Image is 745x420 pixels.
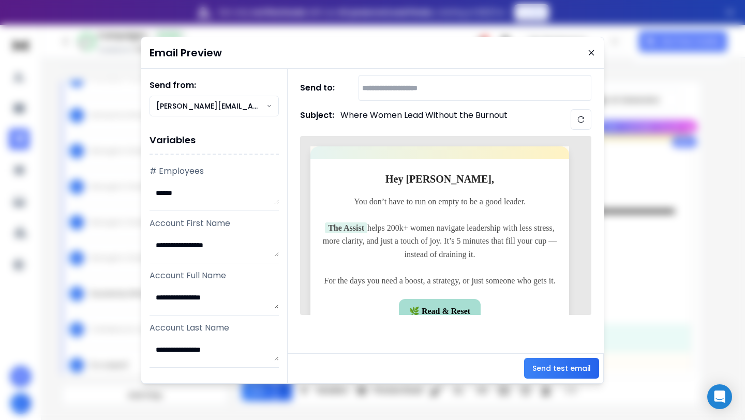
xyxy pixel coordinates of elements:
h1: Send to: [300,82,341,94]
p: # Employees [150,165,279,177]
h1: Subject: [300,109,334,130]
div: You don’t have to run on empty to be a good leader. helps 200k+ women navigate leadership with le... [321,195,559,288]
button: Send test email [524,358,599,379]
p: Account Full Name [150,269,279,282]
a: 🌿 Read & Reset [399,299,481,324]
p: Where Women Lead Without the Burnout [340,109,508,130]
h1: Email Preview [150,46,222,60]
h1: Send from: [150,79,279,92]
h1: Variables [150,127,279,155]
div: Open Intercom Messenger [707,384,732,409]
p: Account First Name [150,217,279,230]
span: The Assist [325,222,367,233]
div: Hey [PERSON_NAME], [321,171,559,187]
p: [PERSON_NAME][EMAIL_ADDRESS][DOMAIN_NAME] [156,101,266,111]
p: Account Last Name [150,322,279,334]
